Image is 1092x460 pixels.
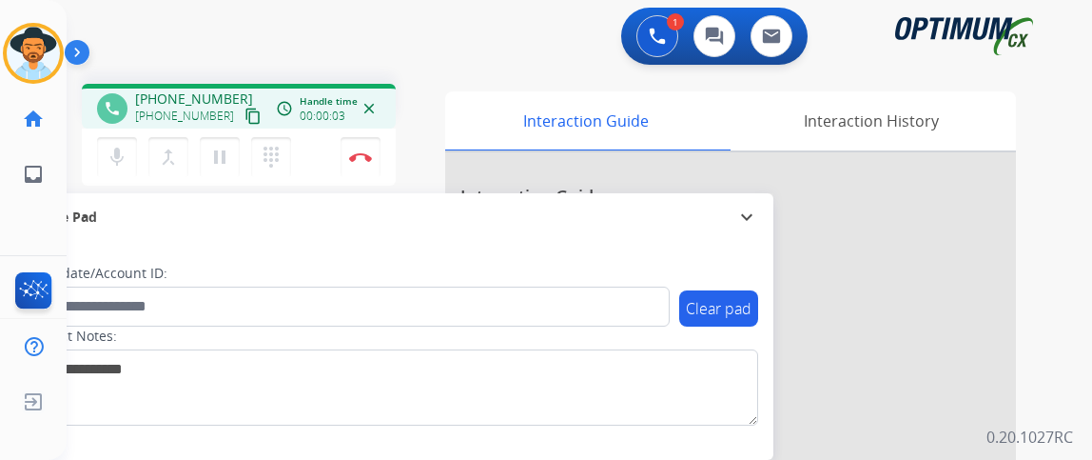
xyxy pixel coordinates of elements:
mat-icon: phone [104,100,121,117]
mat-icon: close [361,100,378,117]
mat-icon: expand_more [735,206,758,229]
p: 0.20.1027RC [986,426,1073,449]
div: Interaction History [726,91,1016,150]
mat-icon: merge_type [157,146,180,169]
mat-icon: dialpad [260,146,283,169]
button: Clear pad [679,290,758,327]
label: Candidate/Account ID: [25,264,167,283]
mat-icon: inbox [22,163,45,186]
span: [PHONE_NUMBER] [135,90,253,109]
mat-icon: content_copy [244,108,262,125]
mat-icon: home [22,108,45,130]
div: 1 [667,13,684,30]
mat-icon: pause [208,146,231,169]
mat-icon: access_time [276,100,293,117]
span: Handle time [300,94,358,109]
span: [PHONE_NUMBER] [135,109,234,124]
span: 00:00:03 [300,109,345,124]
img: avatar [7,27,60,80]
div: Interaction Guide [445,91,726,150]
mat-icon: mic [106,146,128,169]
label: Contact Notes: [24,327,117,346]
img: control [349,152,372,162]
